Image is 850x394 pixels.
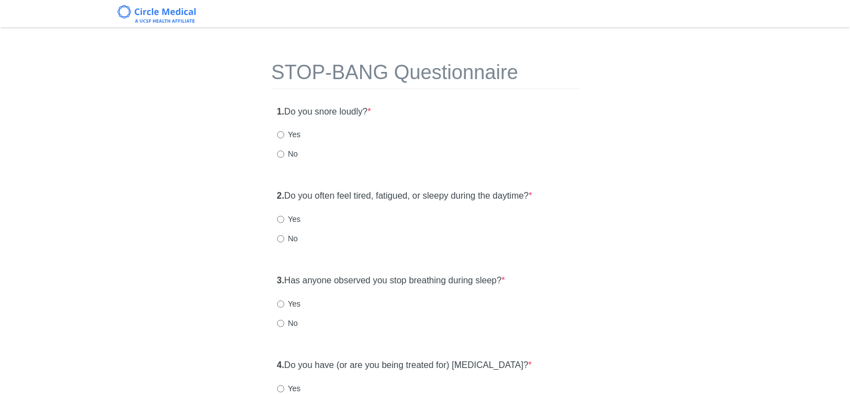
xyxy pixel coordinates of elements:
[277,359,532,372] label: Do you have (or are you being treated for) [MEDICAL_DATA]?
[277,383,301,394] label: Yes
[277,235,284,242] input: No
[277,318,298,329] label: No
[277,233,298,244] label: No
[277,216,284,223] input: Yes
[277,298,301,309] label: Yes
[277,360,284,370] strong: 4.
[277,385,284,392] input: Yes
[277,151,284,158] input: No
[277,274,505,287] label: Has anyone observed you stop breathing during sleep?
[277,131,284,138] input: Yes
[272,61,579,89] h1: STOP-BANG Questionnaire
[277,276,284,285] strong: 3.
[277,300,284,308] input: Yes
[277,191,284,200] strong: 2.
[277,148,298,159] label: No
[277,214,301,225] label: Yes
[277,320,284,327] input: No
[117,5,196,23] img: Circle Medical Logo
[277,129,301,140] label: Yes
[277,190,532,203] label: Do you often feel tired, fatigued, or sleepy during the daytime?
[277,106,371,118] label: Do you snore loudly?
[277,107,284,116] strong: 1.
